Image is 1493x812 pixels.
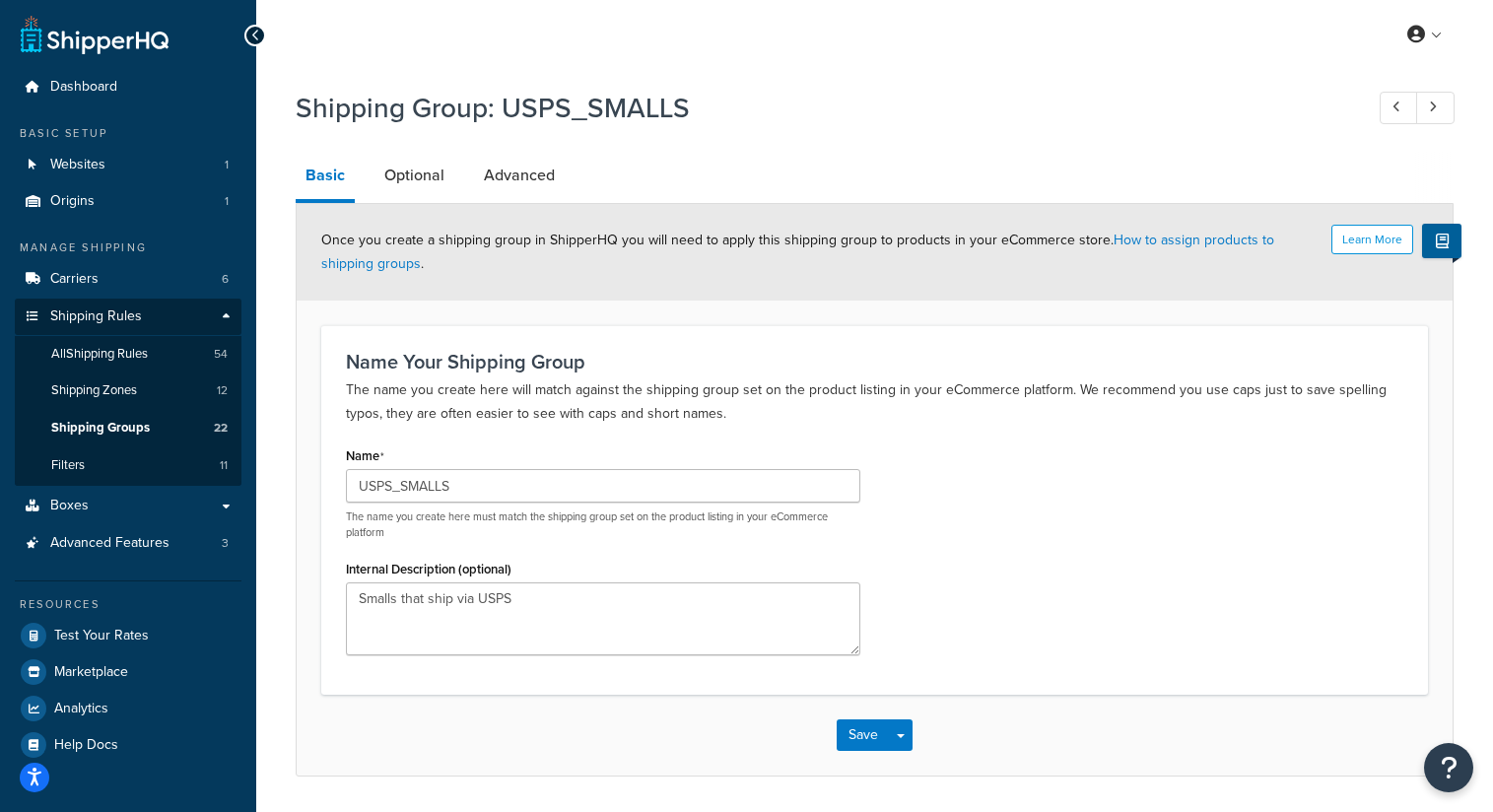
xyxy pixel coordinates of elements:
[15,239,241,256] div: Manage Shipping
[54,628,149,644] span: Test Your Rates
[15,596,241,613] div: Resources
[296,152,355,203] a: Basic
[15,125,241,142] div: Basic Setup
[346,351,1403,372] h3: Name Your Shipping Group
[15,525,241,562] li: Advanced Features
[346,509,860,540] p: The name you create here must match the shipping group set on the product listing in your eCommer...
[50,308,142,325] span: Shipping Rules
[296,89,1343,127] h1: Shipping Group: USPS_SMALLS
[1424,743,1473,792] button: Open Resource Center
[474,152,565,199] a: Advanced
[50,498,89,514] span: Boxes
[217,382,228,399] span: 12
[15,372,241,409] li: Shipping Zones
[15,336,241,372] a: AllShipping Rules54
[346,562,511,576] label: Internal Description (optional)
[1331,225,1413,254] button: Learn More
[15,618,241,653] a: Test Your Rates
[15,447,241,484] a: Filters11
[1422,224,1461,258] button: Show Help Docs
[54,701,108,717] span: Analytics
[15,410,241,446] a: Shipping Groups22
[54,664,128,681] span: Marketplace
[51,382,137,399] span: Shipping Zones
[837,719,890,751] button: Save
[346,582,860,655] textarea: Smalls that ship via USPS
[15,69,241,105] a: Dashboard
[50,79,117,96] span: Dashboard
[1380,92,1418,124] a: Previous Record
[214,420,228,437] span: 22
[50,535,170,552] span: Advanced Features
[220,457,228,474] span: 11
[50,193,95,210] span: Origins
[225,157,229,173] span: 1
[51,457,85,474] span: Filters
[15,447,241,484] li: Filters
[15,299,241,335] a: Shipping Rules
[346,448,384,464] label: Name
[15,727,241,763] a: Help Docs
[15,488,241,524] a: Boxes
[1416,92,1455,124] a: Next Record
[222,271,229,288] span: 6
[50,271,99,288] span: Carriers
[321,230,1274,274] span: Once you create a shipping group in ShipperHQ you will need to apply this shipping group to produ...
[15,525,241,562] a: Advanced Features3
[15,147,241,183] li: Websites
[15,410,241,446] li: Shipping Groups
[50,157,105,173] span: Websites
[51,346,148,363] span: All Shipping Rules
[15,183,241,220] li: Origins
[51,420,150,437] span: Shipping Groups
[225,193,229,210] span: 1
[15,147,241,183] a: Websites1
[15,261,241,298] a: Carriers6
[214,346,228,363] span: 54
[54,737,118,754] span: Help Docs
[15,261,241,298] li: Carriers
[346,378,1403,426] p: The name you create here will match against the shipping group set on the product listing in your...
[15,372,241,409] a: Shipping Zones12
[15,183,241,220] a: Origins1
[15,654,241,690] a: Marketplace
[15,299,241,486] li: Shipping Rules
[15,691,241,726] a: Analytics
[374,152,454,199] a: Optional
[222,535,229,552] span: 3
